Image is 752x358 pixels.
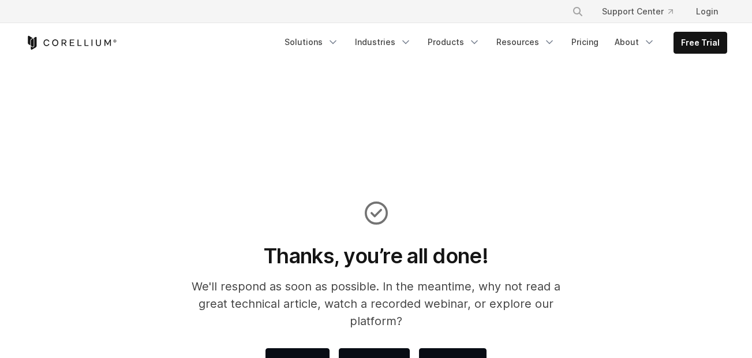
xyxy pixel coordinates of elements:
[421,32,487,53] a: Products
[564,32,605,53] a: Pricing
[278,32,346,53] a: Solutions
[674,32,727,53] a: Free Trial
[593,1,682,22] a: Support Center
[608,32,662,53] a: About
[687,1,727,22] a: Login
[25,36,117,50] a: Corellium Home
[176,278,576,330] p: We'll respond as soon as possible. In the meantime, why not read a great technical article, watch...
[567,1,588,22] button: Search
[489,32,562,53] a: Resources
[176,243,576,268] h1: Thanks, you’re all done!
[558,1,727,22] div: Navigation Menu
[278,32,727,54] div: Navigation Menu
[348,32,418,53] a: Industries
